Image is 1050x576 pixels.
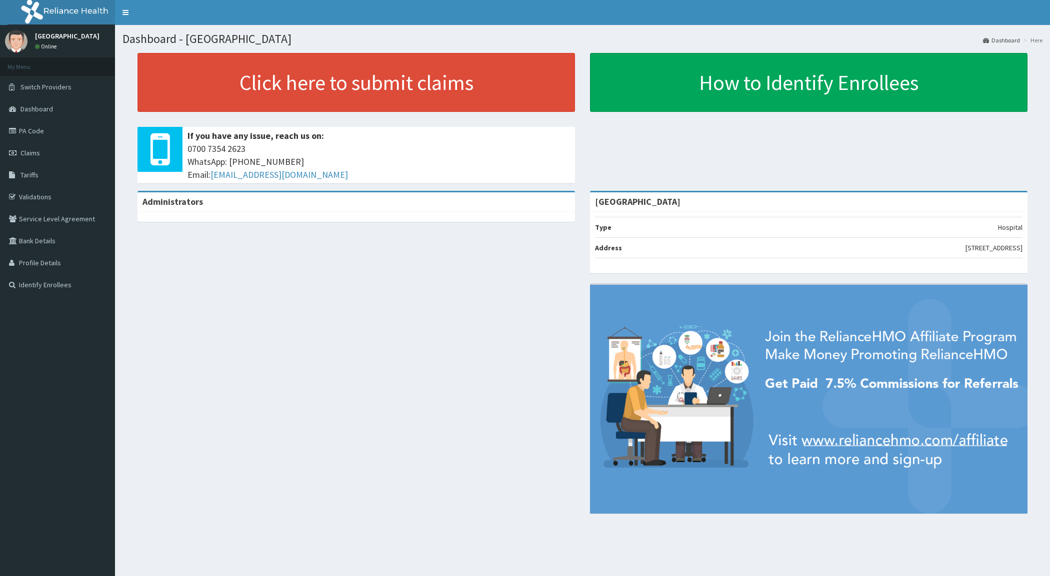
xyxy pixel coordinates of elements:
[998,222,1022,232] p: Hospital
[35,43,59,50] a: Online
[595,223,611,232] b: Type
[1021,36,1042,44] li: Here
[965,243,1022,253] p: [STREET_ADDRESS]
[983,36,1020,44] a: Dashboard
[595,243,622,252] b: Address
[590,285,1027,514] img: provider-team-banner.png
[35,32,99,39] p: [GEOGRAPHIC_DATA]
[210,169,348,180] a: [EMAIL_ADDRESS][DOMAIN_NAME]
[187,130,324,141] b: If you have any issue, reach us on:
[5,30,27,52] img: User Image
[20,82,71,91] span: Switch Providers
[122,32,1042,45] h1: Dashboard - [GEOGRAPHIC_DATA]
[187,142,570,181] span: 0700 7354 2623 WhatsApp: [PHONE_NUMBER] Email:
[590,53,1027,112] a: How to Identify Enrollees
[142,196,203,207] b: Administrators
[595,196,680,207] strong: [GEOGRAPHIC_DATA]
[20,148,40,157] span: Claims
[137,53,575,112] a: Click here to submit claims
[20,104,53,113] span: Dashboard
[20,170,38,179] span: Tariffs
